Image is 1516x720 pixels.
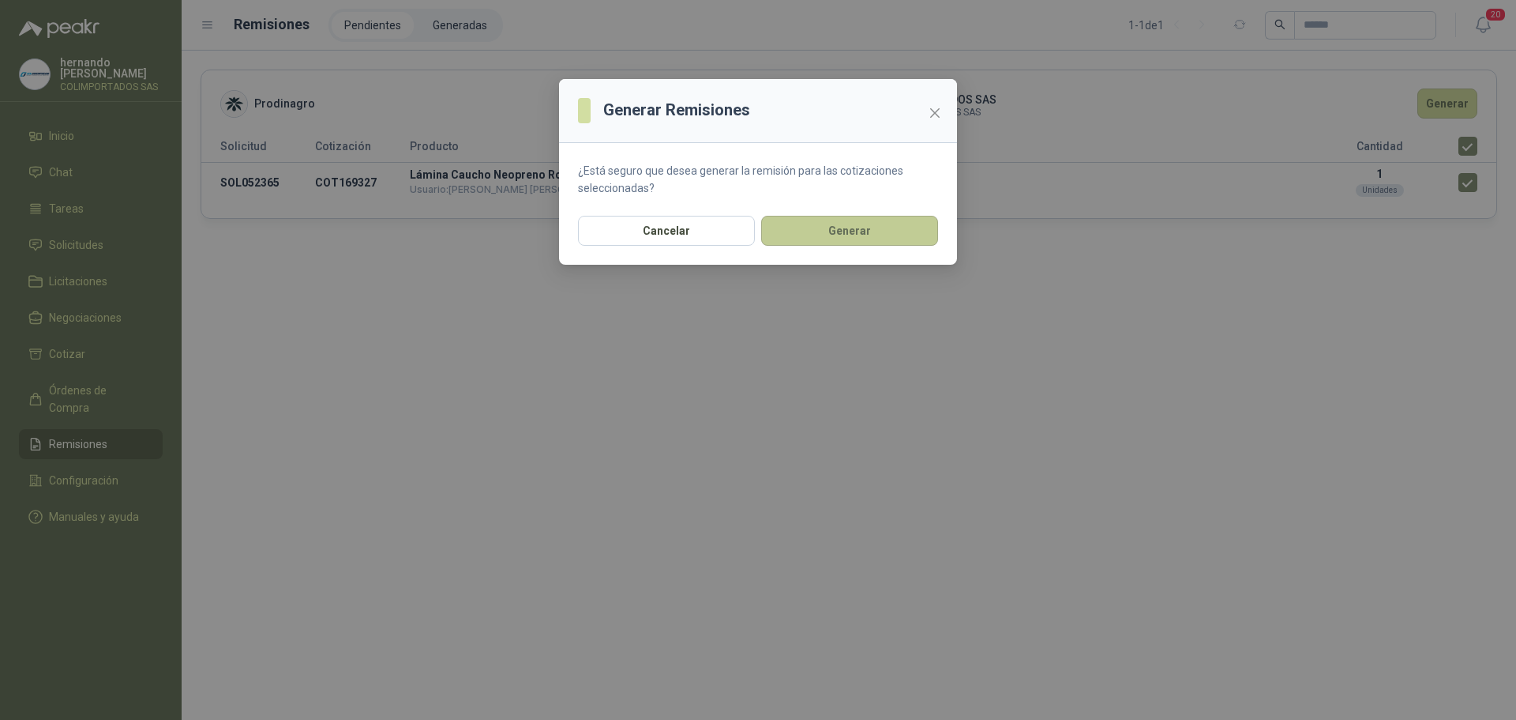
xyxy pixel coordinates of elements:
span: close [929,107,941,119]
button: Cancelar [578,216,755,246]
h3: Generar Remisiones [603,98,750,123]
p: ¿Está seguro que desea generar la remisión para las cotizaciones seleccionadas? [578,162,938,197]
button: Close [922,100,947,126]
button: Generar [761,216,938,246]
